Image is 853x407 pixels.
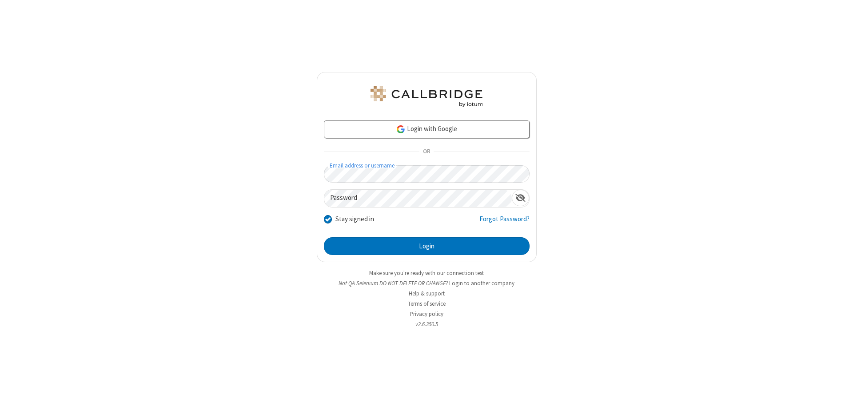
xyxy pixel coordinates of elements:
a: Privacy policy [410,310,443,318]
label: Stay signed in [335,214,374,224]
a: Login with Google [324,120,530,138]
a: Forgot Password? [479,214,530,231]
input: Email address or username [324,165,530,183]
input: Password [324,190,512,207]
div: Show password [512,190,529,206]
img: google-icon.png [396,124,406,134]
img: QA Selenium DO NOT DELETE OR CHANGE [369,86,484,107]
a: Make sure you're ready with our connection test [369,269,484,277]
button: Login to another company [449,279,514,287]
a: Terms of service [408,300,446,307]
li: v2.6.350.5 [317,320,537,328]
span: OR [419,146,434,158]
button: Login [324,237,530,255]
li: Not QA Selenium DO NOT DELETE OR CHANGE? [317,279,537,287]
a: Help & support [409,290,445,297]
